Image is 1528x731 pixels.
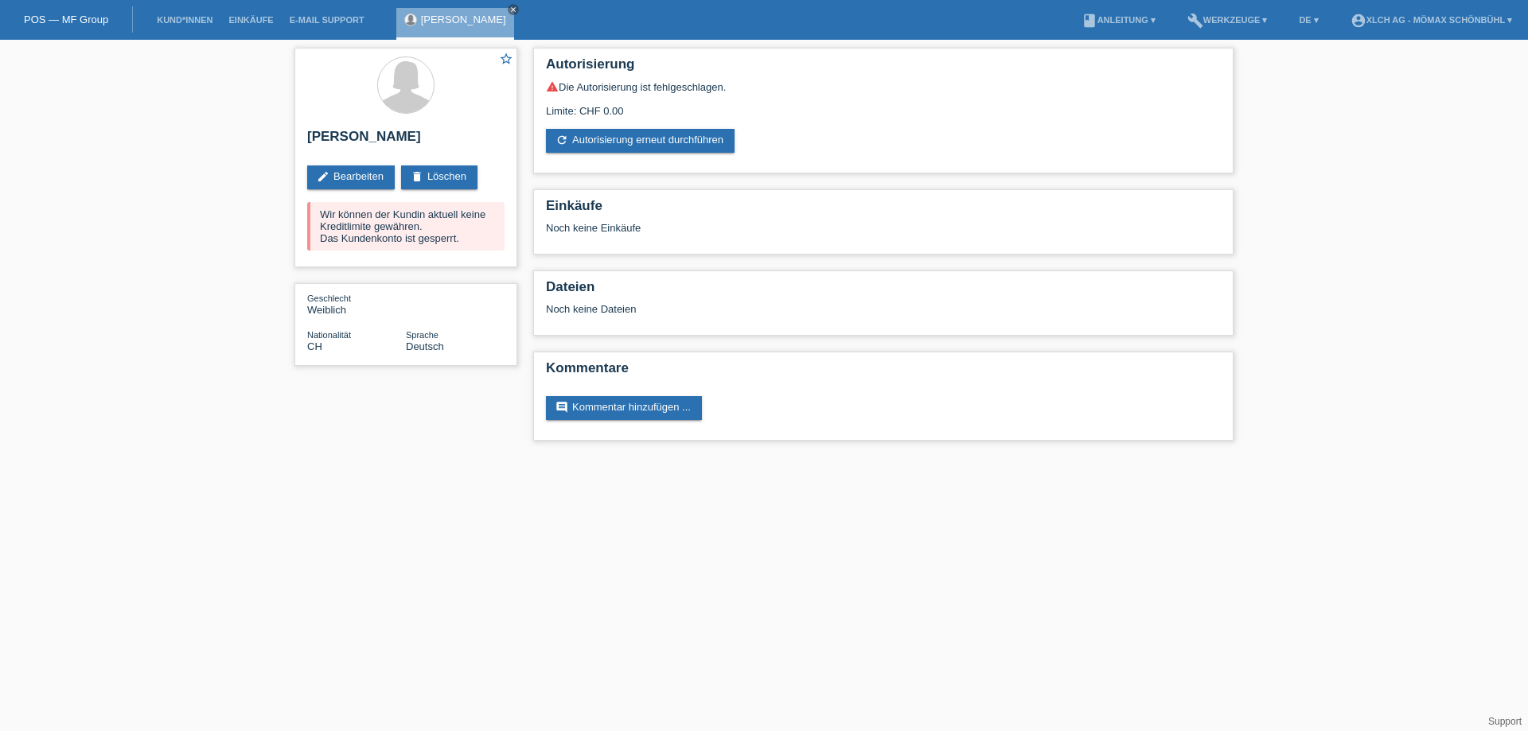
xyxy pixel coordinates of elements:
div: Noch keine Einkäufe [546,222,1221,246]
a: POS — MF Group [24,14,108,25]
i: comment [555,401,568,414]
i: refresh [555,134,568,146]
span: Nationalität [307,330,351,340]
span: Schweiz [307,340,322,352]
span: Sprache [406,330,439,340]
h2: Dateien [546,279,1221,303]
a: star_border [499,52,513,68]
i: account_circle [1351,13,1366,29]
a: buildWerkzeuge ▾ [1179,15,1276,25]
div: Noch keine Dateien [546,303,1032,315]
a: deleteLöschen [401,165,477,189]
a: commentKommentar hinzufügen ... [546,396,702,420]
a: Einkäufe [220,15,281,25]
a: DE ▾ [1291,15,1326,25]
a: account_circleXLCH AG - Mömax Schönbühl ▾ [1343,15,1520,25]
i: close [509,6,517,14]
i: book [1082,13,1097,29]
h2: Kommentare [546,360,1221,384]
i: star_border [499,52,513,66]
span: Geschlecht [307,294,351,303]
a: editBearbeiten [307,165,395,189]
a: bookAnleitung ▾ [1074,15,1164,25]
div: Limite: CHF 0.00 [546,93,1221,117]
a: refreshAutorisierung erneut durchführen [546,129,735,153]
a: close [508,4,519,15]
i: delete [411,170,423,183]
div: Wir können der Kundin aktuell keine Kreditlimite gewähren. Das Kundenkonto ist gesperrt. [307,202,505,251]
a: E-Mail Support [282,15,372,25]
h2: Einkäufe [546,198,1221,222]
span: Deutsch [406,340,444,352]
i: warning [546,80,559,93]
h2: [PERSON_NAME] [307,129,505,153]
a: Kund*innen [149,15,220,25]
i: build [1187,13,1203,29]
i: edit [317,170,329,183]
h2: Autorisierung [546,56,1221,80]
div: Die Autorisierung ist fehlgeschlagen. [546,80,1221,93]
a: [PERSON_NAME] [421,14,506,25]
a: Support [1488,716,1522,727]
div: Weiblich [307,292,406,316]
